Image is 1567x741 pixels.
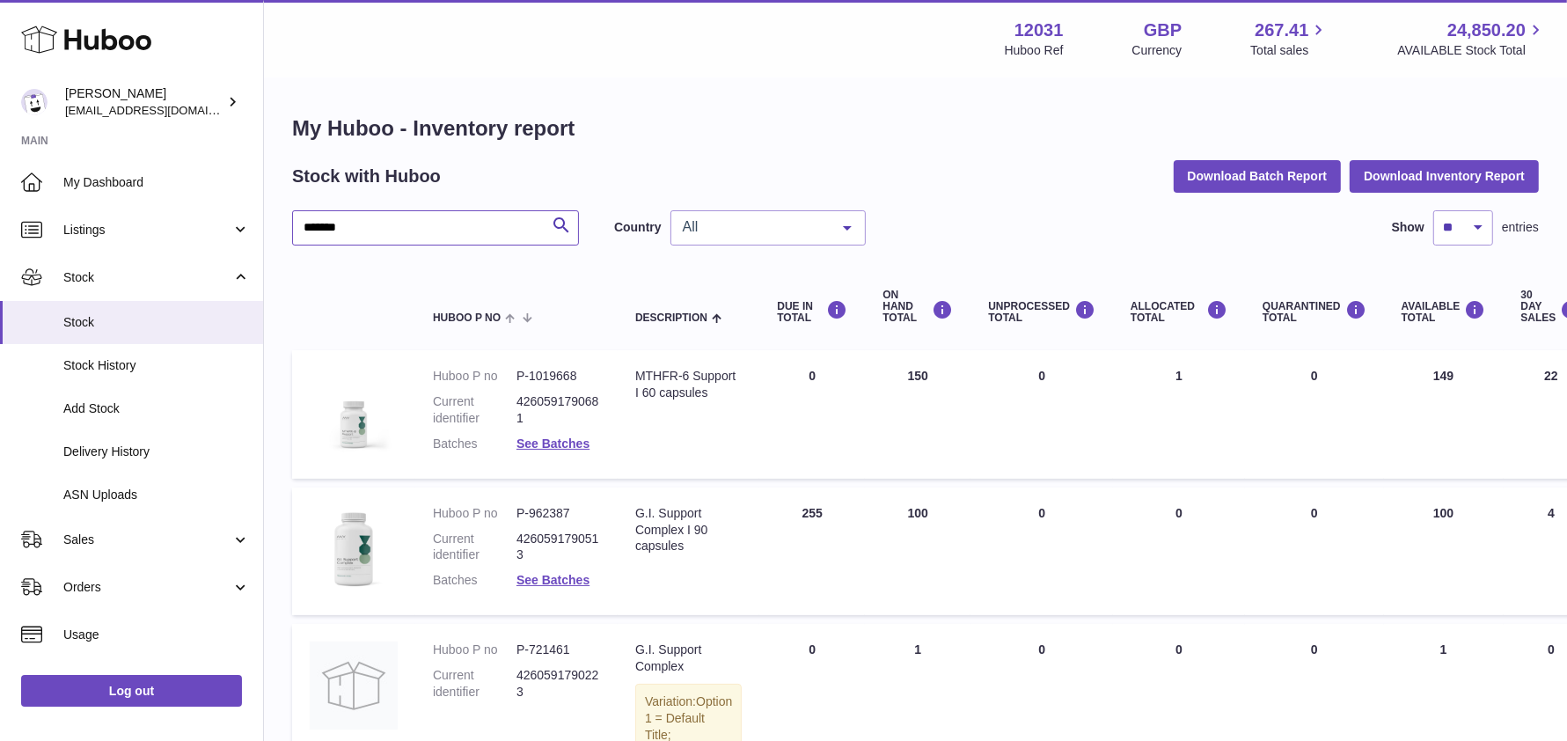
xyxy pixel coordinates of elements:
dd: 4260591790223 [516,667,600,701]
span: Orders [63,579,231,596]
span: 0 [1311,642,1318,657]
span: Delivery History [63,444,250,460]
td: 0 [1113,488,1245,616]
button: Download Batch Report [1174,160,1342,192]
span: Listings [63,222,231,238]
span: Stock History [63,357,250,374]
dd: P-721461 [516,642,600,658]
dt: Current identifier [433,531,516,564]
a: Log out [21,675,242,707]
span: [EMAIL_ADDRESS][DOMAIN_NAME] [65,103,259,117]
td: 0 [970,488,1113,616]
dd: P-1019668 [516,368,600,385]
div: Currency [1132,42,1183,59]
span: Stock [63,314,250,331]
a: 267.41 Total sales [1250,18,1329,59]
span: 24,850.20 [1447,18,1526,42]
img: admin@makewellforyou.com [21,89,48,115]
a: See Batches [516,573,589,587]
strong: 12031 [1014,18,1064,42]
dd: P-962387 [516,505,600,522]
span: 0 [1311,506,1318,520]
span: Description [635,312,707,324]
strong: GBP [1144,18,1182,42]
span: Add Stock [63,400,250,417]
span: All [678,218,830,236]
span: My Dashboard [63,174,250,191]
div: G.I. Support Complex I 90 capsules [635,505,742,555]
dt: Huboo P no [433,642,516,658]
dt: Huboo P no [433,505,516,522]
dt: Current identifier [433,393,516,427]
div: QUARANTINED Total [1263,300,1366,324]
img: product image [310,642,398,730]
dt: Batches [433,436,516,452]
span: 0 [1311,369,1318,383]
span: Total sales [1250,42,1329,59]
a: See Batches [516,437,589,451]
img: product image [310,368,398,456]
button: Download Inventory Report [1350,160,1539,192]
td: 149 [1384,350,1504,479]
label: Country [614,219,662,236]
span: AVAILABLE Stock Total [1397,42,1546,59]
td: 0 [759,350,865,479]
span: 267.41 [1255,18,1308,42]
td: 100 [1384,488,1504,616]
div: G.I. Support Complex [635,642,742,675]
dd: 4260591790681 [516,393,600,427]
dt: Batches [433,572,516,589]
a: 24,850.20 AVAILABLE Stock Total [1397,18,1546,59]
span: Huboo P no [433,312,501,324]
div: ALLOCATED Total [1131,300,1227,324]
div: Huboo Ref [1005,42,1064,59]
dt: Current identifier [433,667,516,701]
dd: 4260591790513 [516,531,600,564]
div: AVAILABLE Total [1402,300,1486,324]
div: [PERSON_NAME] [65,85,223,119]
span: ASN Uploads [63,487,250,503]
dt: Huboo P no [433,368,516,385]
td: 0 [970,350,1113,479]
div: DUE IN TOTAL [777,300,847,324]
span: entries [1502,219,1539,236]
h1: My Huboo - Inventory report [292,114,1539,143]
div: UNPROCESSED Total [988,300,1095,324]
span: Stock [63,269,231,286]
div: MTHFR-6 Support I 60 capsules [635,368,742,401]
h2: Stock with Huboo [292,165,441,188]
img: product image [310,505,398,593]
td: 150 [865,350,970,479]
td: 255 [759,488,865,616]
td: 100 [865,488,970,616]
label: Show [1392,219,1424,236]
span: Usage [63,627,250,643]
td: 1 [1113,350,1245,479]
span: Sales [63,532,231,548]
div: ON HAND Total [882,290,953,325]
